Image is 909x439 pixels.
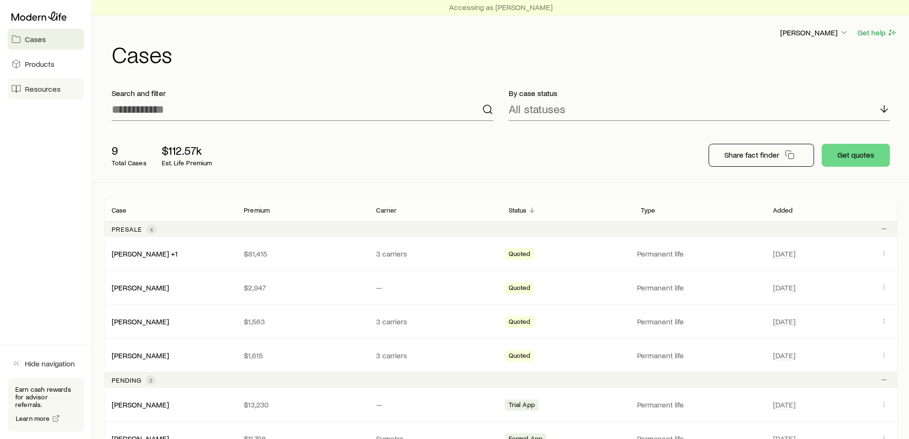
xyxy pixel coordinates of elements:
[509,88,890,98] p: By case status
[112,225,142,233] p: Presale
[25,359,75,368] span: Hide navigation
[709,144,814,167] button: Share fact finder
[25,34,46,44] span: Cases
[509,206,527,214] p: Status
[773,351,795,360] span: [DATE]
[162,159,212,167] p: Est. Life Premium
[112,351,169,360] a: [PERSON_NAME]
[822,144,890,167] button: Get quotes
[150,225,153,233] span: 4
[376,249,493,258] p: 3 carriers
[112,283,169,293] div: [PERSON_NAME]
[112,400,169,410] div: [PERSON_NAME]
[637,249,762,258] p: Permanent life
[8,78,84,99] a: Resources
[112,317,169,327] div: [PERSON_NAME]
[112,351,169,361] div: [PERSON_NAME]
[112,283,169,292] a: [PERSON_NAME]
[16,415,50,422] span: Learn more
[8,378,84,431] div: Earn cash rewards for advisor referrals.Learn more
[724,150,779,160] p: Share fact finder
[637,351,762,360] p: Permanent life
[162,144,212,157] p: $112.57k
[637,400,762,409] p: Permanent life
[149,376,152,384] span: 2
[25,84,61,94] span: Resources
[244,317,361,326] p: $1,563
[449,2,553,12] p: Accessing as [PERSON_NAME]
[857,27,898,38] button: Get help
[773,400,795,409] span: [DATE]
[8,29,84,50] a: Cases
[773,206,793,214] p: Added
[376,206,397,214] p: Carrier
[15,385,76,408] p: Earn cash rewards for advisor referrals.
[509,102,565,116] p: All statuses
[376,283,493,292] p: —
[376,400,493,409] p: —
[112,43,898,65] h1: Cases
[112,400,169,409] a: [PERSON_NAME]
[25,59,54,69] span: Products
[112,249,178,258] a: [PERSON_NAME] +1
[773,283,795,292] span: [DATE]
[112,206,127,214] p: Case
[376,317,493,326] p: 3 carriers
[244,351,361,360] p: $1,615
[112,249,178,259] div: [PERSON_NAME] +1
[780,27,849,39] button: [PERSON_NAME]
[637,317,762,326] p: Permanent life
[8,353,84,374] button: Hide navigation
[509,284,531,294] span: Quoted
[244,249,361,258] p: $81,415
[376,351,493,360] p: 3 carriers
[780,28,849,37] p: [PERSON_NAME]
[509,352,531,362] span: Quoted
[509,250,531,260] span: Quoted
[773,317,795,326] span: [DATE]
[641,206,656,214] p: Type
[112,376,142,384] p: Pending
[112,159,146,167] p: Total Cases
[509,401,535,411] span: Trial App
[112,88,493,98] p: Search and filter
[637,283,762,292] p: Permanent life
[112,144,146,157] p: 9
[112,317,169,326] a: [PERSON_NAME]
[244,283,361,292] p: $2,947
[773,249,795,258] span: [DATE]
[244,206,270,214] p: Premium
[8,54,84,75] a: Products
[509,318,531,328] span: Quoted
[244,400,361,409] p: $13,230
